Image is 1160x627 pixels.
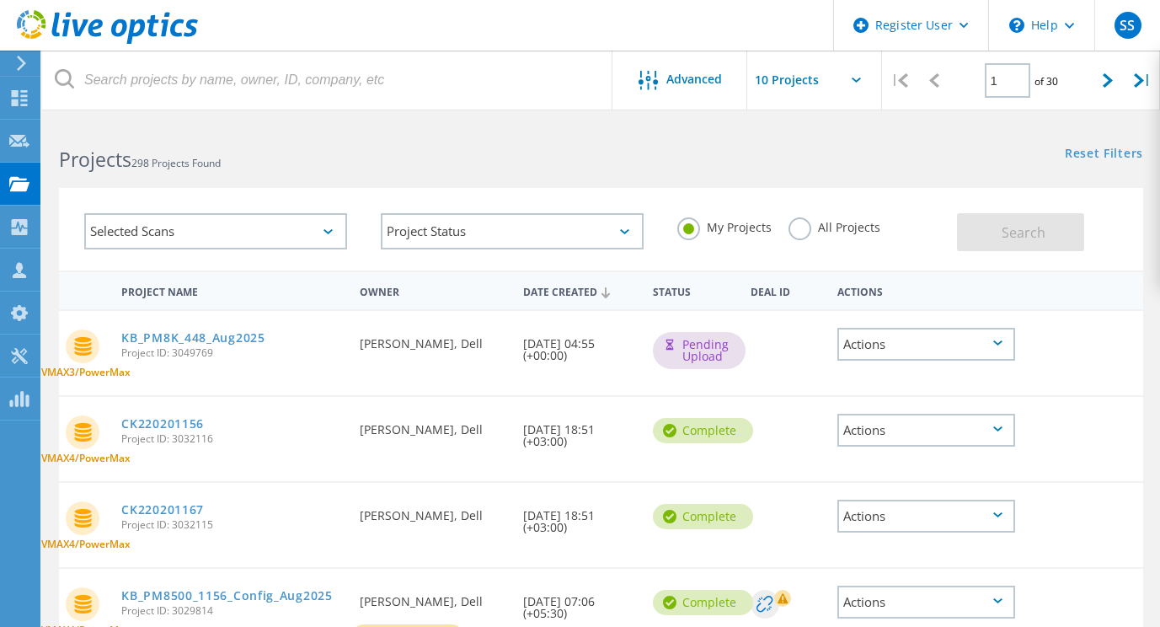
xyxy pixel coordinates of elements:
[653,418,753,443] div: Complete
[351,483,514,539] div: [PERSON_NAME], Dell
[1009,18,1024,33] svg: \n
[666,73,722,85] span: Advanced
[1125,51,1160,110] div: |
[677,217,772,233] label: My Projects
[1034,74,1058,88] span: of 30
[351,569,514,624] div: [PERSON_NAME], Dell
[837,328,1016,361] div: Actions
[41,539,131,549] span: VMAX4/PowerMax
[131,156,221,170] span: 298 Projects Found
[351,397,514,453] div: [PERSON_NAME], Dell
[59,146,131,173] b: Projects
[515,397,644,464] div: [DATE] 18:51 (+03:00)
[837,414,1016,447] div: Actions
[17,35,198,47] a: Live Optics Dashboard
[121,504,204,516] a: CK220201167
[1120,19,1135,32] span: SS
[653,332,746,369] div: Pending Upload
[121,434,343,444] span: Project ID: 3032116
[121,332,265,344] a: KB_PM8K_448_Aug2025
[121,348,343,358] span: Project ID: 3049769
[381,213,644,249] div: Project Status
[829,275,1024,306] div: Actions
[882,51,917,110] div: |
[113,275,351,306] div: Project Name
[653,590,753,615] div: Complete
[653,504,753,529] div: Complete
[515,311,644,378] div: [DATE] 04:55 (+00:00)
[121,418,204,430] a: CK220201156
[837,500,1016,533] div: Actions
[351,275,514,306] div: Owner
[788,217,880,233] label: All Projects
[41,453,131,464] span: VMAX4/PowerMax
[351,311,514,367] div: [PERSON_NAME], Dell
[644,275,742,306] div: Status
[121,606,343,616] span: Project ID: 3029814
[837,586,1016,619] div: Actions
[41,367,131,378] span: VMAX3/PowerMax
[42,51,613,110] input: Search projects by name, owner, ID, company, etc
[515,483,644,550] div: [DATE] 18:51 (+03:00)
[742,275,829,306] div: Deal Id
[1002,223,1045,242] span: Search
[957,213,1084,251] button: Search
[515,275,644,307] div: Date Created
[121,520,343,530] span: Project ID: 3032115
[1065,147,1143,162] a: Reset Filters
[121,590,332,602] a: KB_PM8500_1156_Config_Aug2025
[84,213,347,249] div: Selected Scans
